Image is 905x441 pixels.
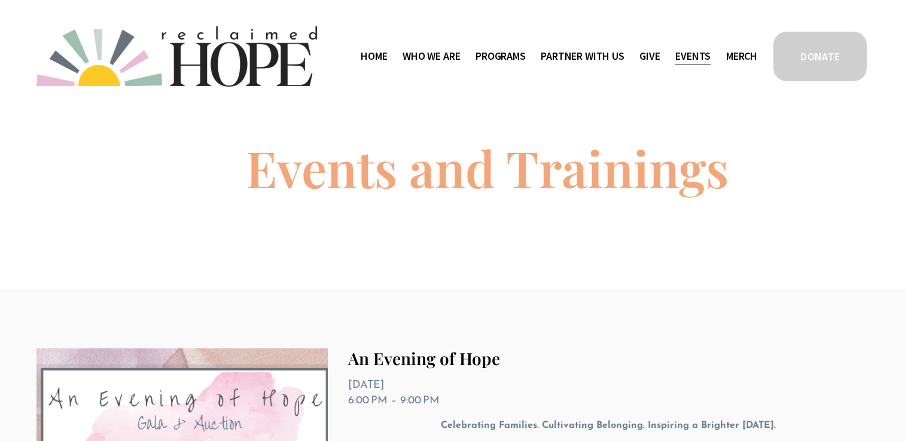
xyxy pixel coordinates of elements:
[441,421,776,430] strong: Celebrating Families. Cultivating Belonging. Inspiring a Brighter [DATE].
[403,47,460,66] a: folder dropdown
[476,48,526,65] span: Programs
[726,47,757,66] a: Merch
[361,47,387,66] a: Home
[403,48,460,65] span: Who We Are
[348,380,385,391] time: [DATE]
[246,143,729,193] h1: Events and Trainings
[675,47,711,66] a: Events
[541,47,624,66] a: folder dropdown
[639,47,660,66] a: Give
[36,26,317,87] img: Reclaimed Hope Initiative
[476,47,526,66] a: folder dropdown
[772,30,869,83] a: DONATE
[348,347,500,369] a: An Evening of Hope
[400,396,440,406] time: 9:00 PM
[541,48,624,65] span: Partner With Us
[348,396,388,406] time: 6:00 PM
